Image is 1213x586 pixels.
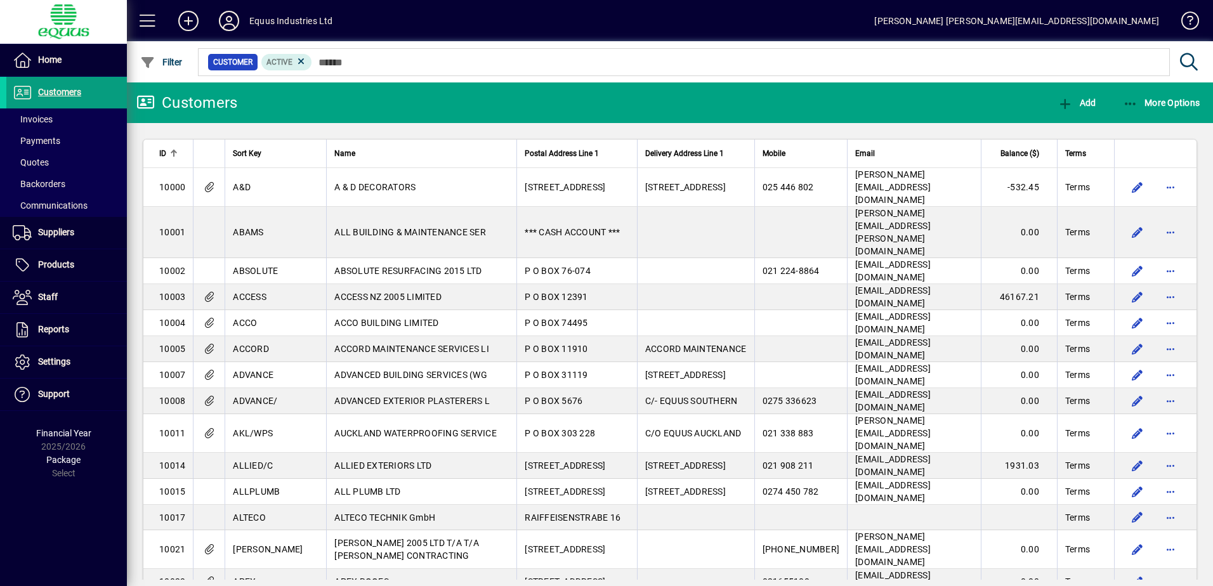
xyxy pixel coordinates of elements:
span: 021 338 883 [763,428,814,438]
a: Knowledge Base [1172,3,1197,44]
span: ABSOLUTE [233,266,278,276]
span: C/- EQUUS SOUTHERN [645,396,738,406]
a: Home [6,44,127,76]
span: Communications [13,200,88,211]
span: Name [334,146,355,160]
span: Terms [1065,290,1090,303]
button: More options [1160,391,1181,411]
span: ADVANCE/ [233,396,277,406]
button: More options [1160,287,1181,307]
span: Support [38,389,70,399]
span: 10015 [159,486,185,497]
span: Terms [1065,394,1090,407]
td: 0.00 [981,336,1057,362]
a: Backorders [6,173,127,195]
span: Add [1058,98,1096,108]
a: Settings [6,346,127,378]
span: 10001 [159,227,185,237]
button: More options [1160,339,1181,359]
span: 10003 [159,292,185,302]
button: More options [1160,539,1181,559]
span: Staff [38,292,58,302]
span: [PHONE_NUMBER] [763,544,840,554]
span: [STREET_ADDRESS] [645,370,726,380]
span: ACCO [233,318,257,328]
span: [EMAIL_ADDRESS][DOMAIN_NAME] [855,285,931,308]
span: A&D [233,182,251,192]
span: Settings [38,356,70,367]
span: P O BOX 12391 [525,292,587,302]
span: 0275 336623 [763,396,817,406]
span: Terms [1065,342,1090,355]
button: Edit [1127,507,1148,528]
span: AKL/WPS [233,428,273,438]
span: Sort Key [233,146,261,160]
span: P O BOX 74495 [525,318,587,328]
a: Communications [6,195,127,216]
button: More options [1160,261,1181,281]
span: Delivery Address Line 1 [645,146,724,160]
span: ABAMS [233,227,263,237]
span: [STREET_ADDRESS] [645,182,726,192]
a: Quotes [6,152,127,173]
a: Invoices [6,108,127,130]
td: 46167.21 [981,284,1057,310]
span: Customer [213,56,252,68]
span: [PERSON_NAME][EMAIL_ADDRESS][DOMAIN_NAME] [855,531,931,567]
span: [EMAIL_ADDRESS][DOMAIN_NAME] [855,337,931,360]
button: More options [1160,313,1181,333]
td: 0.00 [981,530,1057,569]
td: 0.00 [981,388,1057,414]
span: [STREET_ADDRESS] [525,460,605,471]
span: ALL BUILDING & MAINTENANCE SER [334,227,486,237]
span: 10000 [159,182,185,192]
button: Edit [1127,539,1148,559]
span: ACCO BUILDING LIMITED [334,318,438,328]
span: Payments [13,136,60,146]
td: 0.00 [981,207,1057,258]
span: [STREET_ADDRESS] [525,544,605,554]
span: Terms [1065,459,1090,472]
span: ADVANCE [233,370,273,380]
span: Suppliers [38,227,74,237]
span: ACCESS [233,292,266,302]
span: [EMAIL_ADDRESS][DOMAIN_NAME] [855,454,931,477]
span: Mobile [763,146,785,160]
span: ALLIED EXTERIORS LTD [334,460,431,471]
a: Suppliers [6,217,127,249]
span: P O BOX 76-074 [525,266,591,276]
a: Products [6,249,127,281]
span: Terms [1065,427,1090,439]
button: More options [1160,222,1181,242]
span: [PERSON_NAME][EMAIL_ADDRESS][DOMAIN_NAME] [855,169,931,205]
span: Terms [1065,316,1090,329]
span: Home [38,55,62,65]
span: ABSOLUTE RESURFACING 2015 LTD [334,266,482,276]
mat-chip: Activation Status: Active [261,54,312,70]
button: Add [1054,91,1099,114]
span: Package [46,455,81,465]
span: P O BOX 11910 [525,344,587,354]
span: Balance ($) [1000,146,1039,160]
td: -532.45 [981,168,1057,207]
span: P O BOX 31119 [525,370,587,380]
span: Customers [38,87,81,97]
button: Edit [1127,261,1148,281]
span: [EMAIL_ADDRESS][DOMAIN_NAME] [855,389,931,412]
span: ACCORD MAINTENANCE SERVICES LI [334,344,489,354]
span: ALTECO [233,512,266,523]
span: [EMAIL_ADDRESS][DOMAIN_NAME] [855,480,931,503]
span: Postal Address Line 1 [525,146,599,160]
span: [PERSON_NAME] [233,544,303,554]
span: Active [266,58,292,67]
span: 10004 [159,318,185,328]
span: ACCORD MAINTENANCE [645,344,747,354]
span: Terms [1065,511,1090,524]
span: [PERSON_NAME][EMAIL_ADDRESS][PERSON_NAME][DOMAIN_NAME] [855,208,931,256]
span: 10007 [159,370,185,380]
span: RAIFFEISENSTRABE 16 [525,512,620,523]
span: 10017 [159,512,185,523]
span: P O BOX 303 228 [525,428,595,438]
span: Backorders [13,179,65,189]
span: Financial Year [36,428,91,438]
